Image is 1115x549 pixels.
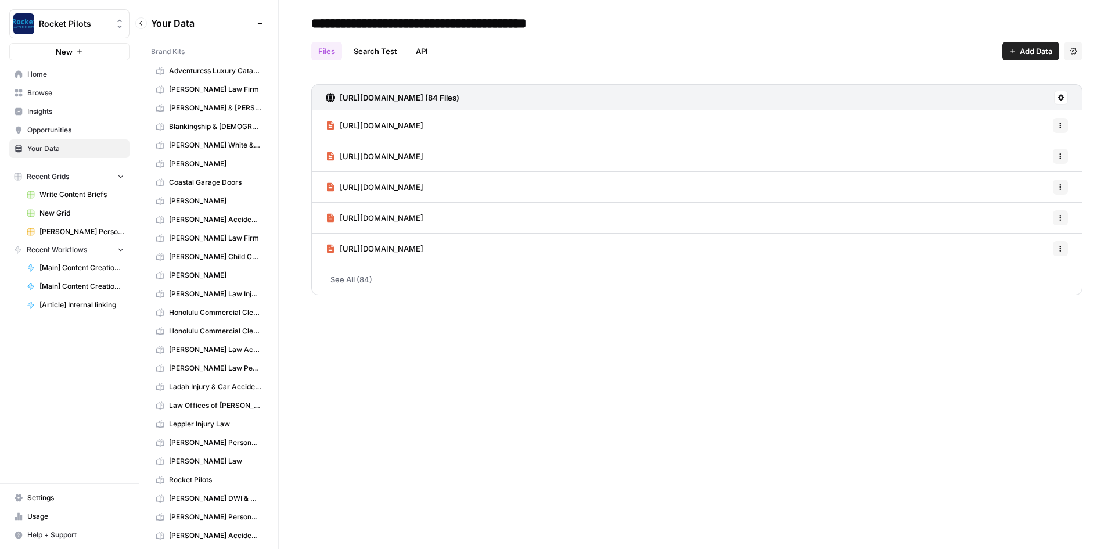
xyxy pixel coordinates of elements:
a: [Main] Content Creation Article [21,259,130,277]
a: [PERSON_NAME] White & [PERSON_NAME] [151,136,267,155]
span: [URL][DOMAIN_NAME] [340,243,423,254]
span: Recent Grids [27,171,69,182]
a: [URL][DOMAIN_NAME] [326,172,423,202]
a: [PERSON_NAME] & [PERSON_NAME] [US_STATE] Car Accident Lawyers [151,99,267,117]
span: Settings [27,493,124,503]
a: Opportunities [9,121,130,139]
a: Adventuress Luxury Catamaran [151,62,267,80]
a: [PERSON_NAME] Law Firm [151,229,267,247]
span: [PERSON_NAME] Law [169,456,261,467]
a: [PERSON_NAME] Accident Attorneys [151,526,267,545]
span: New [56,46,73,58]
span: [URL][DOMAIN_NAME] [340,181,423,193]
span: [URL][DOMAIN_NAME] [340,150,423,162]
span: [PERSON_NAME] Accident Attorneys [169,530,261,541]
span: [PERSON_NAME] Personal Injury & Car Accident Lawyer [169,512,261,522]
span: Write Content Briefs [39,189,124,200]
a: Blankingship & [DEMOGRAPHIC_DATA] [151,117,267,136]
a: [PERSON_NAME] DWI & Criminal Defense Lawyers [151,489,267,508]
span: [PERSON_NAME] Law Firm [169,84,261,95]
span: [URL][DOMAIN_NAME] [340,212,423,224]
span: [PERSON_NAME] Personal Injury and Car Accident Lawyers [39,227,124,237]
a: Ladah Injury & Car Accident Lawyers [GEOGRAPHIC_DATA] [151,378,267,396]
a: Honolulu Commercial Cleaning [151,303,267,322]
span: Help + Support [27,530,124,540]
a: Rocket Pilots [151,471,267,489]
a: Settings [9,489,130,507]
a: See All (84) [311,264,1082,295]
span: Blankingship & [DEMOGRAPHIC_DATA] [169,121,261,132]
span: Leppler Injury Law [169,419,261,429]
a: [PERSON_NAME] Law Firm [151,80,267,99]
span: Recent Workflows [27,245,87,255]
span: Ladah Injury & Car Accident Lawyers [GEOGRAPHIC_DATA] [169,382,261,392]
a: [PERSON_NAME] Law [151,452,267,471]
span: [PERSON_NAME] Law Accident Attorneys [169,345,261,355]
a: [PERSON_NAME] Personal Injury and Car Accident Lawyers [151,433,267,452]
span: Brand Kits [151,46,185,57]
img: Rocket Pilots Logo [13,13,34,34]
span: Usage [27,511,124,522]
button: Workspace: Rocket Pilots [9,9,130,38]
a: [Main] Content Creation Brief [21,277,130,296]
a: Insights [9,102,130,121]
a: Usage [9,507,130,526]
a: Home [9,65,130,84]
button: Help + Support [9,526,130,544]
button: Recent Workflows [9,241,130,259]
button: Recent Grids [9,168,130,185]
span: Coastal Garage Doors [169,177,261,188]
span: New Grid [39,208,124,218]
span: [Main] Content Creation Brief [39,281,124,292]
span: Home [27,69,124,80]
span: Rocket Pilots [39,18,109,30]
span: [PERSON_NAME] [169,196,261,206]
a: [PERSON_NAME] Accident Attorneys [151,210,267,229]
a: [PERSON_NAME] Child Custody & Divorce Attorneys [151,247,267,266]
a: [URL][DOMAIN_NAME] (84 Files) [326,85,459,110]
span: Insights [27,106,124,117]
a: Law Offices of [PERSON_NAME] [151,396,267,415]
span: [PERSON_NAME] DWI & Criminal Defense Lawyers [169,493,261,504]
a: Your Data [9,139,130,158]
span: [PERSON_NAME] [169,159,261,169]
a: Honolulu Commercial Cleaning [151,322,267,340]
span: Law Offices of [PERSON_NAME] [169,400,261,411]
span: [PERSON_NAME] Law Firm [169,233,261,243]
span: Your Data [27,143,124,154]
span: [URL][DOMAIN_NAME] [340,120,423,131]
span: [PERSON_NAME] & [PERSON_NAME] [US_STATE] Car Accident Lawyers [169,103,261,113]
span: [Main] Content Creation Article [39,263,124,273]
a: [PERSON_NAME] Law Personal Injury & Car Accident Lawyer [151,359,267,378]
a: [PERSON_NAME] Personal Injury & Car Accident Lawyer [151,508,267,526]
span: [PERSON_NAME] White & [PERSON_NAME] [169,140,261,150]
span: [PERSON_NAME] Child Custody & Divorce Attorneys [169,252,261,262]
a: Write Content Briefs [21,185,130,204]
a: Files [311,42,342,60]
a: Leppler Injury Law [151,415,267,433]
a: [PERSON_NAME] [151,155,267,173]
span: Your Data [151,16,253,30]
a: [URL][DOMAIN_NAME] [326,141,423,171]
span: Browse [27,88,124,98]
a: [URL][DOMAIN_NAME] [326,234,423,264]
span: [PERSON_NAME] Accident Attorneys [169,214,261,225]
span: [PERSON_NAME] [169,270,261,281]
span: [Article] Internal linking [39,300,124,310]
a: [URL][DOMAIN_NAME] [326,203,423,233]
a: New Grid [21,204,130,223]
a: [URL][DOMAIN_NAME] [326,110,423,141]
span: [PERSON_NAME] Law Personal Injury & Car Accident Lawyer [169,363,261,374]
button: Add Data [1002,42,1059,60]
a: [Article] Internal linking [21,296,130,314]
a: API [409,42,435,60]
h3: [URL][DOMAIN_NAME] (84 Files) [340,92,459,103]
a: [PERSON_NAME] [151,266,267,285]
span: Honolulu Commercial Cleaning [169,326,261,336]
a: [PERSON_NAME] Personal Injury and Car Accident Lawyers [21,223,130,241]
span: Rocket Pilots [169,475,261,485]
span: [PERSON_NAME] Law Injury & Car Accident Lawyers [169,289,261,299]
span: [PERSON_NAME] Personal Injury and Car Accident Lawyers [169,437,261,448]
a: [PERSON_NAME] Law Injury & Car Accident Lawyers [151,285,267,303]
span: Add Data [1020,45,1052,57]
